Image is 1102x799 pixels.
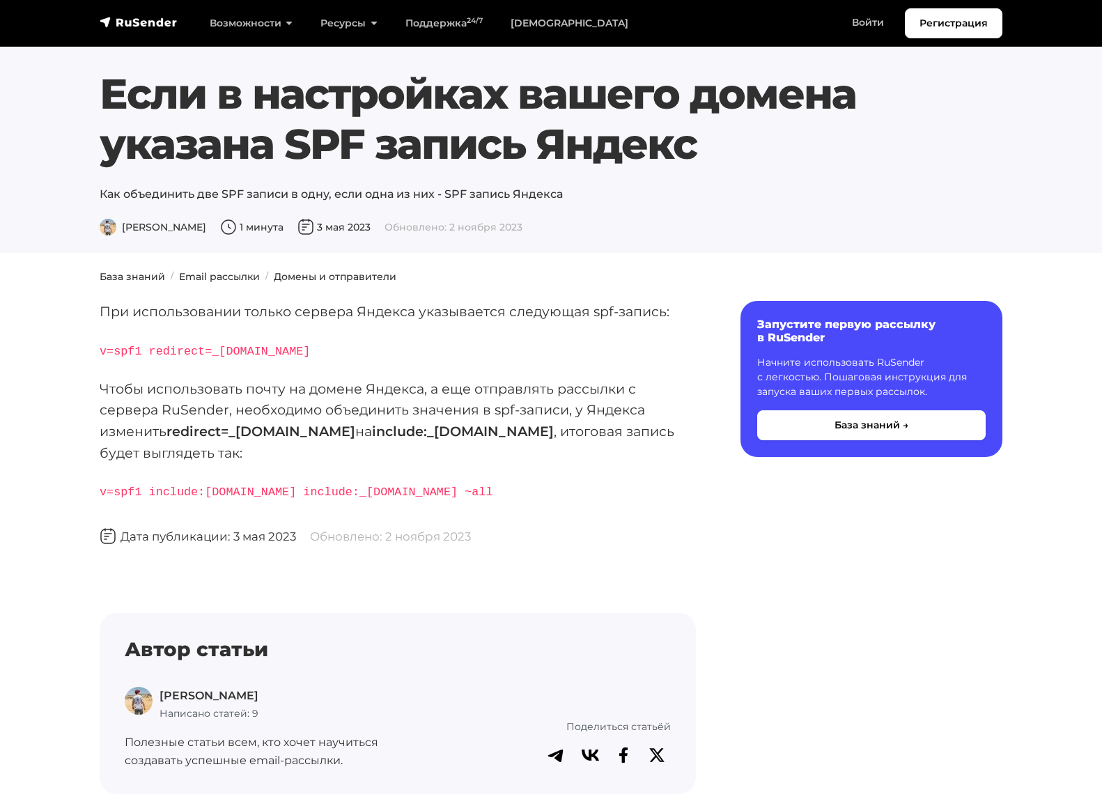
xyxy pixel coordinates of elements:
a: [DEMOGRAPHIC_DATA] [497,9,642,38]
span: Написано статей: 9 [160,707,258,720]
strong: include:_[DOMAIN_NAME] [372,423,554,440]
code: v=spf1 redirect=_[DOMAIN_NAME] [100,345,310,358]
a: Email рассылки [179,270,260,283]
sup: 24/7 [467,16,483,25]
span: Дата публикации: 3 мая 2023 [100,529,296,543]
span: 1 минута [220,221,284,233]
strong: redirect=_[DOMAIN_NAME] [166,423,355,440]
p: Поделиться статьёй [453,719,671,734]
p: При использовании только сервера Яндекса указывается следующая spf-запись: [100,301,696,323]
h4: Автор статьи [125,638,671,662]
a: Войти [838,8,898,37]
img: Дата публикации [100,528,116,545]
a: Запустите первую рассылку в RuSender Начните использовать RuSender с легкостью. Пошаговая инструк... [740,301,1002,457]
a: Регистрация [905,8,1002,38]
a: Возможности [196,9,306,38]
nav: breadcrumb [91,270,1011,284]
img: Время чтения [220,219,237,235]
span: Обновлено: 2 ноября 2023 [310,529,471,543]
a: Ресурсы [306,9,391,38]
img: Дата публикации [297,219,314,235]
a: База знаний [100,270,165,283]
a: Домены и отправители [274,270,396,283]
a: Поддержка24/7 [391,9,497,38]
button: База знаний → [757,410,986,440]
p: Как объединить две SPF записи в одну, если одна из них - SPF запись Яндекса [100,186,1002,203]
p: Полезные статьи всем, кто хочет научиться создавать успешные email-рассылки. [125,734,436,769]
p: [PERSON_NAME] [160,687,258,705]
span: Обновлено: 2 ноября 2023 [385,221,522,233]
p: Начните использовать RuSender с легкостью. Пошаговая инструкция для запуска ваших первых рассылок. [757,355,986,399]
h1: Если в настройках вашего домена указана SPF запись Яндекс [100,69,1002,169]
p: Чтобы использовать почту на домене Яндекса, а еще отправлять рассылки с сервера RuSender, необход... [100,378,696,464]
code: v=spf1 include:[DOMAIN_NAME] include:_[DOMAIN_NAME] ~all [100,486,492,499]
img: RuSender [100,15,178,29]
h6: Запустите первую рассылку в RuSender [757,318,986,344]
span: [PERSON_NAME] [100,221,206,233]
span: 3 мая 2023 [297,221,371,233]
